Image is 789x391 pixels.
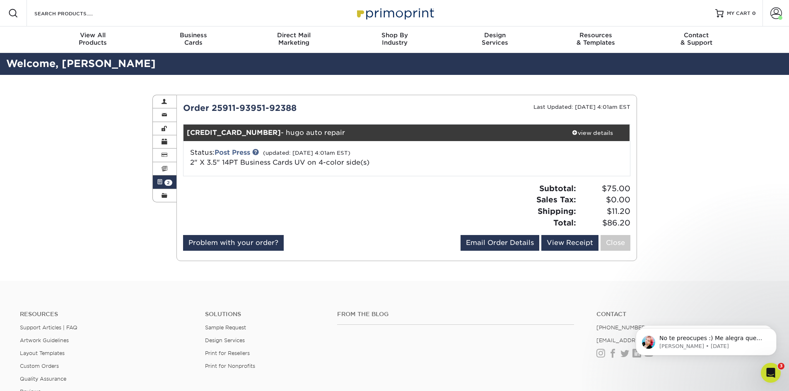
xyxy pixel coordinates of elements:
span: 0 [752,10,756,16]
div: Industry [344,31,445,46]
span: 2 [164,180,172,186]
a: view details [555,125,630,141]
div: & Support [646,31,747,46]
a: Close [601,235,630,251]
div: Cards [143,31,244,46]
span: Design [445,31,545,39]
strong: Shipping: [538,206,576,216]
span: Resources [545,31,646,39]
div: Products [43,31,143,46]
a: Design Services [205,337,245,343]
iframe: Intercom live chat [761,363,781,383]
input: SEARCH PRODUCTS..... [34,8,114,18]
a: Resources& Templates [545,26,646,53]
div: view details [555,129,630,137]
span: $0.00 [579,194,630,206]
span: Business [143,31,244,39]
a: View AllProducts [43,26,143,53]
span: 3 [778,363,784,369]
small: (updated: [DATE] 4:01am EST) [263,150,350,156]
div: Marketing [244,31,344,46]
a: Contact [596,311,769,318]
a: Post Press [215,149,250,156]
a: Artwork Guidelines [20,337,69,343]
strong: Total: [553,218,576,227]
span: $11.20 [579,206,630,217]
a: View Receipt [541,235,598,251]
small: Last Updated: [DATE] 4:01am EST [533,104,630,110]
a: [PHONE_NUMBER] [596,324,648,331]
a: Sample Request [205,324,246,331]
span: Direct Mail [244,31,344,39]
strong: Subtotal: [539,184,576,193]
a: Layout Templates [20,350,65,356]
a: 2 [153,175,177,189]
a: DesignServices [445,26,545,53]
span: Contact [646,31,747,39]
a: Support Articles | FAQ [20,324,77,331]
div: - hugo auto repair [183,125,555,141]
span: View All [43,31,143,39]
span: MY CART [727,10,750,17]
a: Print for Nonprofits [205,363,255,369]
h4: From the Blog [337,311,574,318]
div: & Templates [545,31,646,46]
h4: Solutions [205,311,325,318]
div: Services [445,31,545,46]
iframe: Intercom notifications message [623,311,789,369]
span: $75.00 [579,183,630,194]
span: Shop By [344,31,445,39]
h4: Resources [20,311,193,318]
img: Primoprint [353,4,436,22]
a: Problem with your order? [183,235,284,251]
a: BusinessCards [143,26,244,53]
strong: [CREDIT_CARD_NUMBER] [187,129,281,137]
a: Direct MailMarketing [244,26,344,53]
strong: Sales Tax: [536,195,576,204]
a: Contact& Support [646,26,747,53]
a: Shop ByIndustry [344,26,445,53]
a: Email Order Details [461,235,539,251]
a: [EMAIL_ADDRESS][DOMAIN_NAME] [596,337,695,343]
div: Order 25911-93951-92388 [177,102,407,114]
a: Print for Resellers [205,350,250,356]
a: 2" X 3.5" 14PT Business Cards UV on 4-color side(s) [190,158,369,166]
div: Status: [184,148,481,168]
span: $86.20 [579,217,630,229]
